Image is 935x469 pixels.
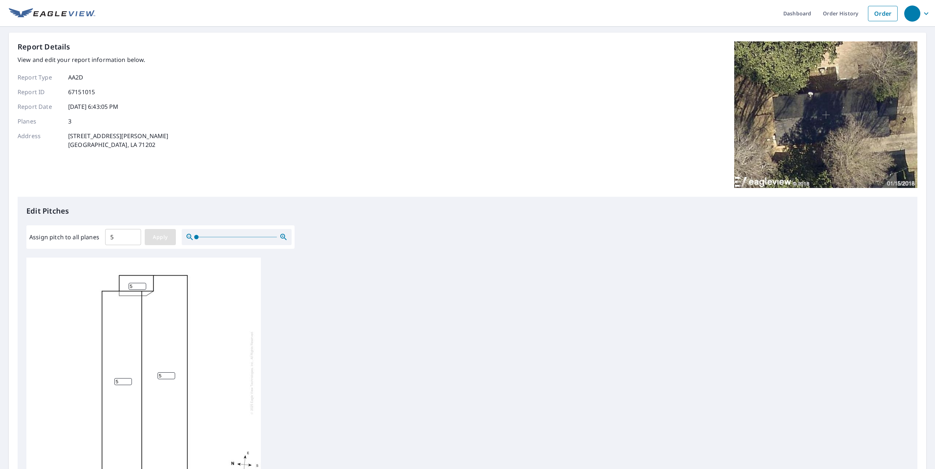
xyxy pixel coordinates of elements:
[68,132,168,149] p: [STREET_ADDRESS][PERSON_NAME] [GEOGRAPHIC_DATA], LA 71202
[18,102,62,111] p: Report Date
[68,102,119,111] p: [DATE] 6:43:05 PM
[9,8,95,19] img: EV Logo
[18,88,62,96] p: Report ID
[18,73,62,82] p: Report Type
[26,206,909,217] p: Edit Pitches
[18,117,62,126] p: Planes
[151,233,170,242] span: Apply
[18,41,70,52] p: Report Details
[68,73,84,82] p: AA2D
[18,55,168,64] p: View and edit your report information below.
[105,227,141,247] input: 00.0
[18,132,62,149] p: Address
[868,6,898,21] a: Order
[68,117,71,126] p: 3
[734,41,917,188] img: Top image
[29,233,99,241] label: Assign pitch to all planes
[145,229,176,245] button: Apply
[68,88,95,96] p: 67151015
